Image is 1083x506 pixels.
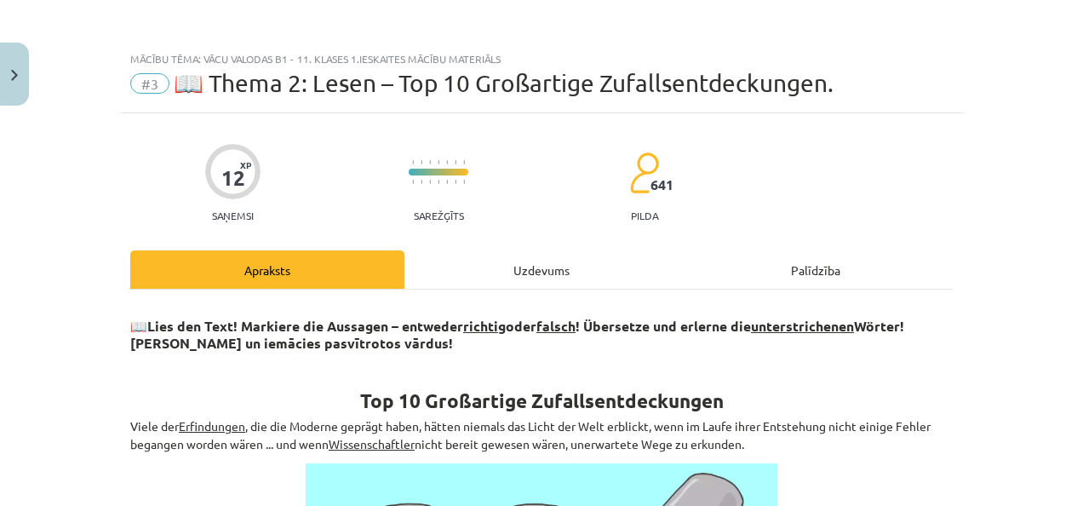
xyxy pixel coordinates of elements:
[429,180,431,184] img: icon-short-line-57e1e144782c952c97e751825c79c345078a6d821885a25fce030b3d8c18986b.svg
[412,180,414,184] img: icon-short-line-57e1e144782c952c97e751825c79c345078a6d821885a25fce030b3d8c18986b.svg
[404,250,679,289] div: Uzdevums
[421,160,422,164] img: icon-short-line-57e1e144782c952c97e751825c79c345078a6d821885a25fce030b3d8c18986b.svg
[205,210,261,221] p: Saņemsi
[631,210,658,221] p: pilda
[421,180,422,184] img: icon-short-line-57e1e144782c952c97e751825c79c345078a6d821885a25fce030b3d8c18986b.svg
[130,53,953,65] div: Mācību tēma: Vācu valodas b1 - 11. klases 1.ieskaites mācību materiāls
[463,160,465,164] img: icon-short-line-57e1e144782c952c97e751825c79c345078a6d821885a25fce030b3d8c18986b.svg
[11,70,18,81] img: icon-close-lesson-0947bae3869378f0d4975bcd49f059093ad1ed9edebbc8119c70593378902aed.svg
[650,177,673,193] span: 641
[130,73,169,94] span: #3
[329,436,415,451] u: Wissenschaftler
[438,180,439,184] img: icon-short-line-57e1e144782c952c97e751825c79c345078a6d821885a25fce030b3d8c18986b.svg
[629,152,659,194] img: students-c634bb4e5e11cddfef0936a35e636f08e4e9abd3cc4e673bd6f9a4125e45ecb1.svg
[463,317,506,335] u: richtig
[360,388,724,413] strong: Top 10 Großartige Zufallsentdeckungen
[463,180,465,184] img: icon-short-line-57e1e144782c952c97e751825c79c345078a6d821885a25fce030b3d8c18986b.svg
[429,160,431,164] img: icon-short-line-57e1e144782c952c97e751825c79c345078a6d821885a25fce030b3d8c18986b.svg
[446,180,448,184] img: icon-short-line-57e1e144782c952c97e751825c79c345078a6d821885a25fce030b3d8c18986b.svg
[130,250,404,289] div: Apraksts
[174,69,834,97] span: 📖 Thema 2: Lesen – Top 10 Großartige Zufallsentdeckungen.
[412,160,414,164] img: icon-short-line-57e1e144782c952c97e751825c79c345078a6d821885a25fce030b3d8c18986b.svg
[130,305,953,354] h3: 📖
[221,166,245,190] div: 12
[130,317,904,352] strong: Lies den Text! Markiere die Aussagen – entweder oder ! Übersetze und erlerne die Wörter! [PERSON_...
[179,418,245,434] u: Erfindungen
[414,210,464,221] p: Sarežģīts
[536,317,576,335] u: falsch
[751,317,854,335] u: unterstrichenen
[455,180,456,184] img: icon-short-line-57e1e144782c952c97e751825c79c345078a6d821885a25fce030b3d8c18986b.svg
[438,160,439,164] img: icon-short-line-57e1e144782c952c97e751825c79c345078a6d821885a25fce030b3d8c18986b.svg
[446,160,448,164] img: icon-short-line-57e1e144782c952c97e751825c79c345078a6d821885a25fce030b3d8c18986b.svg
[240,160,251,170] span: XP
[455,160,456,164] img: icon-short-line-57e1e144782c952c97e751825c79c345078a6d821885a25fce030b3d8c18986b.svg
[679,250,953,289] div: Palīdzība
[130,417,953,453] p: Viele der , die die Moderne geprägt haben, hätten niemals das Licht der Welt erblickt, wenn im La...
